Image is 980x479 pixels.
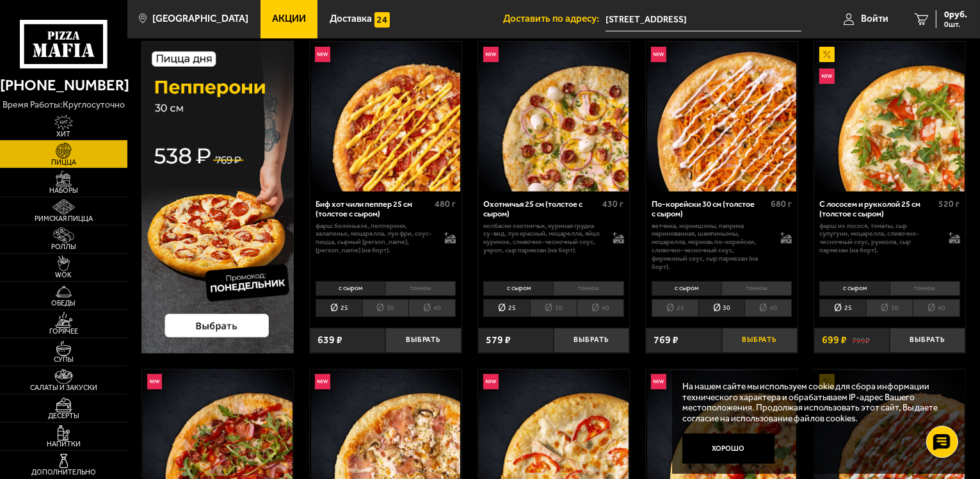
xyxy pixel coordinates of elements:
[316,199,431,219] div: Биф хот чили пеппер 25 см (толстое с сыром)
[682,381,948,423] p: На нашем сайте мы используем cookie для сбора информации технического характера и обрабатываем IP...
[913,299,960,317] li: 40
[315,47,330,62] img: Новинка
[861,14,888,24] span: Войти
[503,14,606,24] span: Доставить по адресу:
[819,199,935,219] div: С лососем и рукколой 25 см (толстое с сыром)
[944,20,967,28] span: 0 шт.
[652,281,721,296] li: с сыром
[822,335,847,345] span: 699 ₽
[435,199,456,209] span: 480 г
[483,299,530,317] li: 25
[479,42,629,191] img: Охотничья 25 см (толстое с сыром)
[316,299,362,317] li: 25
[819,281,889,296] li: с сыром
[698,299,745,317] li: 30
[890,328,965,353] button: Выбрать
[385,328,461,353] button: Выбрать
[652,222,770,272] p: ветчина, корнишоны, паприка маринованная, шампиньоны, моцарелла, морковь по-корейски, сливочно-че...
[483,374,499,389] img: Новинка
[315,374,330,389] img: Новинка
[311,42,461,191] img: Биф хот чили пеппер 25 см (толстое с сыром)
[652,199,767,219] div: По-корейски 30 см (толстое с сыром)
[483,222,602,255] p: колбаски охотничьи, куриная грудка су-вид, лук красный, моцарелла, яйцо куриное, сливочно-чесночн...
[819,47,835,62] img: Акционный
[682,434,775,464] button: Хорошо
[814,42,966,191] a: АкционныйНовинкаС лососем и рукколой 25 см (толстое с сыром)
[577,299,624,317] li: 40
[362,299,409,317] li: 30
[385,281,456,296] li: тонкое
[866,299,913,317] li: 30
[721,281,792,296] li: тонкое
[606,8,801,31] span: Россия, Санкт-Петербург, проспект Героев, 24к4
[606,8,801,31] input: Ваш адрес доставки
[646,42,798,191] a: НовинкаПо-корейски 30 см (толстое с сыром)
[272,14,306,24] span: Акции
[890,281,960,296] li: тонкое
[852,335,870,345] s: 799 ₽
[478,42,630,191] a: НовинкаОхотничья 25 см (толстое с сыром)
[815,42,965,191] img: С лососем и рукколой 25 см (толстое с сыром)
[651,374,666,389] img: Новинка
[819,69,835,84] img: Новинка
[483,199,599,219] div: Охотничья 25 см (толстое с сыром)
[771,199,792,209] span: 680 г
[374,12,390,28] img: 15daf4d41897b9f0e9f617042186c801.svg
[316,281,385,296] li: с сыром
[152,14,248,24] span: [GEOGRAPHIC_DATA]
[944,10,967,19] span: 0 руб.
[939,199,960,209] span: 520 г
[554,328,629,353] button: Выбрать
[330,14,372,24] span: Доставка
[722,328,798,353] button: Выбрать
[483,47,499,62] img: Новинка
[310,42,462,191] a: НовинкаБиф хот чили пеппер 25 см (толстое с сыром)
[652,299,698,317] li: 25
[819,222,938,255] p: фарш из лосося, томаты, сыр сулугуни, моцарелла, сливочно-чесночный соус, руккола, сыр пармезан (...
[317,335,342,345] span: 639 ₽
[647,42,797,191] img: По-корейски 30 см (толстое с сыром)
[530,299,577,317] li: 30
[654,335,679,345] span: 769 ₽
[553,281,623,296] li: тонкое
[744,299,792,317] li: 40
[819,299,866,317] li: 25
[603,199,624,209] span: 430 г
[408,299,456,317] li: 40
[316,222,434,255] p: фарш болоньезе, пепперони, халапеньо, моцарелла, лук фри, соус-пицца, сырный [PERSON_NAME], [PERS...
[486,335,511,345] span: 579 ₽
[651,47,666,62] img: Новинка
[147,374,163,389] img: Новинка
[483,281,553,296] li: с сыром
